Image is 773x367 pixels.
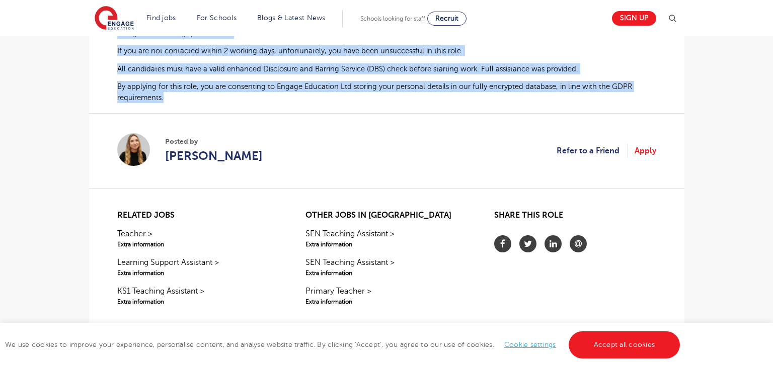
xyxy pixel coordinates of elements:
[569,331,680,358] a: Accept all cookies
[635,144,656,157] a: Apply
[117,65,578,73] span: All candidates must have a valid enhanced Disclosure and Barring Service (DBS) check before start...
[117,240,279,249] span: Extra information
[117,18,629,37] span: You can apply for this role below or get in touch with us directly. All applicants require the ap...
[504,341,556,348] a: Cookie settings
[117,82,632,102] span: By applying for this role, you are consenting to Engage Education Ltd storing your personal detai...
[117,297,279,306] span: Extra information
[557,144,628,157] a: Refer to a Friend
[494,211,656,225] h2: Share this role
[257,14,326,22] a: Blogs & Latest News
[117,211,279,220] h2: Related jobs
[305,256,467,278] a: SEN Teaching Assistant >Extra information
[5,341,682,348] span: We use cookies to improve your experience, personalise content, and analyse website traffic. By c...
[427,12,467,26] a: Recruit
[146,14,176,22] a: Find jobs
[95,6,134,31] img: Engage Education
[305,240,467,249] span: Extra information
[305,297,467,306] span: Extra information
[360,15,425,22] span: Schools looking for staff
[117,256,279,278] a: Learning Support Assistant >Extra information
[612,11,656,26] a: Sign up
[197,14,237,22] a: For Schools
[165,147,263,165] a: [PERSON_NAME]
[117,228,279,249] a: Teacher >Extra information
[117,268,279,278] span: Extra information
[305,228,467,249] a: SEN Teaching Assistant >Extra information
[117,285,279,306] a: KS1 Teaching Assistant >Extra information
[305,268,467,278] span: Extra information
[117,47,463,55] span: If you are not contacted within 2 working days, unfortunately, you have been unsuccessful in this...
[435,15,458,22] span: Recruit
[305,211,467,220] h2: Other jobs in [GEOGRAPHIC_DATA]
[305,285,467,306] a: Primary Teacher >Extra information
[165,136,263,147] span: Posted by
